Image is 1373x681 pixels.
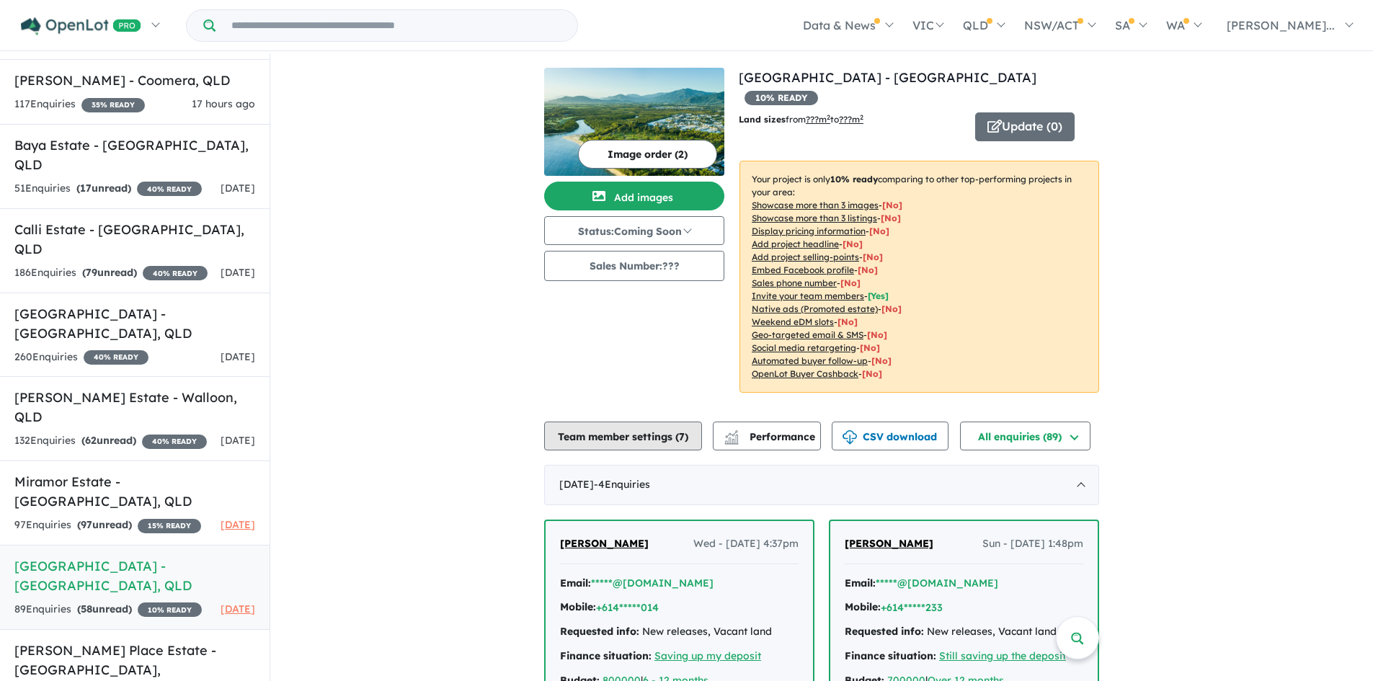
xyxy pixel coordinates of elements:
span: to [830,114,863,125]
span: [No] [871,355,892,366]
span: 7 [679,430,685,443]
button: All enquiries (89) [960,422,1090,450]
span: 10 % READY [138,602,202,617]
span: [No] [862,368,882,379]
span: [ No ] [840,277,861,288]
u: Weekend eDM slots [752,316,834,327]
span: 79 [86,266,97,279]
strong: Finance situation: [560,649,652,662]
span: 40 % READY [142,435,207,449]
strong: Email: [845,577,876,589]
p: Your project is only comparing to other top-performing projects in your area: - - - - - - - - - -... [739,161,1099,393]
u: Showcase more than 3 images [752,200,879,210]
div: [DATE] [544,465,1099,505]
span: 15 % READY [138,519,201,533]
span: [ No ] [843,239,863,249]
a: Saving up my deposit [654,649,761,662]
span: [ No ] [882,200,902,210]
u: Embed Facebook profile [752,264,854,275]
span: [PERSON_NAME]... [1227,18,1335,32]
span: [PERSON_NAME] [845,537,933,550]
img: Openlot PRO Logo White [21,17,141,35]
a: [PERSON_NAME] [845,535,933,553]
span: [ No ] [858,264,878,275]
span: Performance [727,430,815,443]
strong: ( unread) [76,182,131,195]
strong: ( unread) [81,434,136,447]
img: bar-chart.svg [724,435,739,444]
button: Team member settings (7) [544,422,702,450]
button: CSV download [832,422,948,450]
h5: [GEOGRAPHIC_DATA] - [GEOGRAPHIC_DATA] , QLD [14,556,255,595]
p: from [739,112,964,127]
u: Native ads (Promoted estate) [752,303,878,314]
img: line-chart.svg [725,430,738,438]
b: 10 % ready [830,174,878,184]
span: [PERSON_NAME] [560,537,649,550]
div: 97 Enquir ies [14,517,201,534]
strong: Email: [560,577,591,589]
u: OpenLot Buyer Cashback [752,368,858,379]
span: [DATE] [221,434,255,447]
u: Sales phone number [752,277,837,288]
div: 260 Enquir ies [14,349,148,366]
div: 51 Enquir ies [14,180,202,197]
u: Add project headline [752,239,839,249]
u: Showcase more than 3 listings [752,213,877,223]
strong: ( unread) [82,266,137,279]
div: 117 Enquir ies [14,96,145,113]
strong: Mobile: [845,600,881,613]
span: Wed - [DATE] 4:37pm [693,535,799,553]
strong: ( unread) [77,518,132,531]
sup: 2 [827,113,830,121]
span: [ Yes ] [868,290,889,301]
span: 17 hours ago [192,97,255,110]
span: 17 [80,182,92,195]
button: Add images [544,182,724,210]
sup: 2 [860,113,863,121]
h5: [PERSON_NAME] - Coomera , QLD [14,71,255,90]
div: 186 Enquir ies [14,264,208,282]
span: 58 [81,602,92,615]
u: Automated buyer follow-up [752,355,868,366]
strong: Requested info: [560,625,639,638]
a: [PERSON_NAME] [560,535,649,553]
span: [No] [860,342,880,353]
span: [No] [867,329,887,340]
div: New releases, Vacant land [560,623,799,641]
b: Land sizes [739,114,786,125]
strong: ( unread) [77,602,132,615]
span: 40 % READY [143,266,208,280]
span: 35 % READY [81,98,145,112]
a: Still saving up the deposit [939,649,1066,662]
img: Half Moon Bay Estate - Trinity Park [544,68,724,176]
span: 40 % READY [137,182,202,196]
u: Display pricing information [752,226,866,236]
button: Performance [713,422,821,450]
strong: Requested info: [845,625,924,638]
h5: [GEOGRAPHIC_DATA] - [GEOGRAPHIC_DATA] , QLD [14,304,255,343]
strong: Finance situation: [845,649,936,662]
span: - 4 Enquir ies [594,478,650,491]
h5: Miramor Estate - [GEOGRAPHIC_DATA] , QLD [14,472,255,511]
span: [ No ] [869,226,889,236]
span: [DATE] [221,350,255,363]
span: 10 % READY [745,91,818,105]
button: Update (0) [975,112,1075,141]
strong: Mobile: [560,600,596,613]
u: Invite your team members [752,290,864,301]
span: 97 [81,518,92,531]
u: Social media retargeting [752,342,856,353]
span: [DATE] [221,602,255,615]
u: ??? m [806,114,830,125]
span: [No] [837,316,858,327]
span: 62 [85,434,97,447]
div: New releases, Vacant land [845,623,1083,641]
a: [GEOGRAPHIC_DATA] - [GEOGRAPHIC_DATA] [739,69,1036,86]
div: 132 Enquir ies [14,432,207,450]
span: [DATE] [221,182,255,195]
button: Status:Coming Soon [544,216,724,245]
